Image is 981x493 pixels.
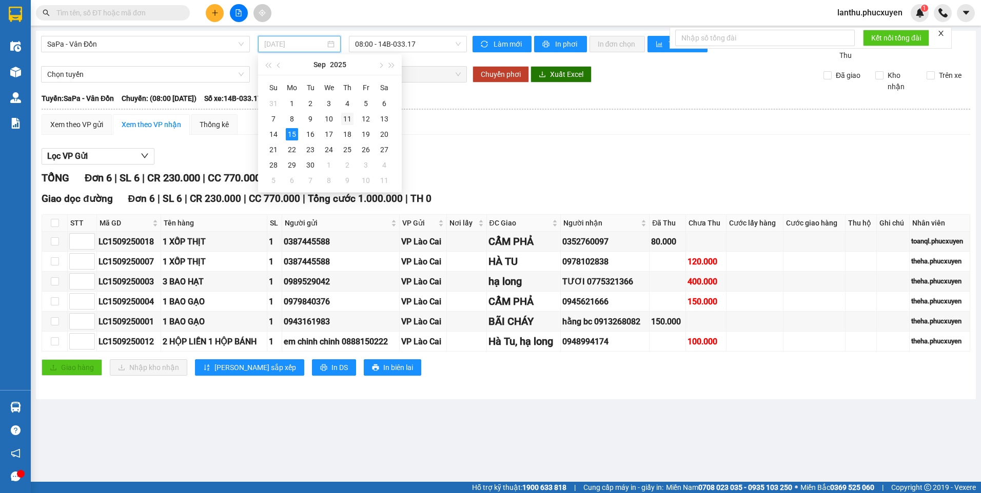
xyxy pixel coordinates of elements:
img: warehouse-icon [10,41,21,52]
span: | [244,193,246,204]
div: VP Lào Cai [401,315,445,328]
img: phone-icon [938,8,948,17]
span: In DS [331,362,348,373]
span: Cung cấp máy in - giấy in: [583,482,663,493]
span: search [43,9,50,16]
input: Tìm tên, số ĐT hoặc mã đơn [56,7,178,18]
input: 15/09/2025 [264,38,325,50]
div: BÃI CHÁY [488,314,559,330]
td: 2025-10-06 [283,173,301,188]
span: printer [372,364,379,372]
th: Chưa Thu [686,215,727,232]
div: 7 [267,113,280,125]
span: Kho nhận [884,70,919,92]
div: hằng bc 0913268082 [562,315,648,328]
th: Cước lấy hàng [727,215,783,232]
div: hạ long [488,274,559,290]
td: 2025-09-15 [283,127,301,142]
div: 1 [269,335,280,348]
td: VP Lào Cai [400,292,447,312]
button: file-add [230,4,248,22]
td: LC1509250007 [97,252,161,272]
div: 10 [360,174,372,187]
div: theha.phucxuyen [911,256,968,266]
div: HÀ TU [488,254,559,270]
span: Chuyến: (08:00 [DATE]) [122,93,197,104]
span: Đã giao [832,70,865,81]
span: Đơn 6 [128,193,155,204]
td: 2025-10-09 [338,173,357,188]
div: 10 [323,113,335,125]
td: LC1509250004 [97,292,161,312]
span: Mã GD [100,217,150,229]
strong: 0369 525 060 [830,483,874,491]
span: Chọn tuyến [47,67,244,82]
div: 0352760097 [562,235,648,248]
div: theha.phucxuyen [911,336,968,346]
div: CẨM PHẢ [488,294,559,310]
span: In phơi [555,38,579,50]
span: CR 230.000 [147,172,200,184]
span: plus [211,9,219,16]
td: 2025-09-26 [357,142,375,157]
div: 0989529042 [284,275,398,288]
div: 13 [378,113,390,125]
span: [PERSON_NAME] sắp xếp [214,362,296,373]
span: Trên xe [935,70,966,81]
div: LC1509250007 [99,255,159,268]
span: | [158,193,160,204]
div: 1 [269,315,280,328]
div: 1 [269,295,280,308]
td: 2025-09-14 [264,127,283,142]
td: 2025-09-28 [264,157,283,173]
td: VP Lào Cai [400,232,447,252]
div: 5 [267,174,280,187]
div: Hà Tu, hạ long [488,334,559,350]
div: 30 [304,159,317,171]
th: Th [338,79,357,96]
div: 22 [286,143,298,156]
div: 4 [341,97,354,110]
div: 1 [269,275,280,288]
th: Cước giao hàng [783,215,846,232]
div: 0979840376 [284,295,398,308]
span: 08:00 - 14B-033.17 [355,36,461,52]
div: theha.phucxuyen [911,276,968,286]
span: Miền Nam [666,482,792,493]
div: 11 [378,174,390,187]
div: Xem theo VP gửi [50,119,103,130]
span: SL 6 [120,172,140,184]
span: Kết nối tổng đài [871,32,921,44]
td: 2025-09-06 [375,96,394,111]
span: | [185,193,187,204]
div: 5 [360,97,372,110]
span: Nơi lấy [449,217,476,229]
div: 28 [267,159,280,171]
div: 0978102838 [562,255,648,268]
div: LC1509250018 [99,235,159,248]
span: | [405,193,408,204]
button: plus [206,4,224,22]
div: LC1509250012 [99,335,159,348]
span: CR 230.000 [190,193,241,204]
td: 2025-10-10 [357,173,375,188]
div: 2 [341,159,354,171]
td: 2025-09-08 [283,111,301,127]
td: 2025-09-01 [283,96,301,111]
div: 21 [267,143,280,156]
th: Mo [283,79,301,96]
td: VP Lào Cai [400,252,447,272]
span: | [303,193,305,204]
td: 2025-10-04 [375,157,394,173]
div: 150.000 [688,295,724,308]
span: | [882,482,884,493]
span: down [141,152,149,160]
span: SL 6 [163,193,182,204]
div: 9 [341,174,354,187]
td: 2025-08-31 [264,96,283,111]
div: 1 BAO GẠO [163,295,265,308]
th: Nhân viên [910,215,970,232]
th: Sa [375,79,394,96]
span: Làm mới [494,38,523,50]
div: 1 XỐP THỊT [163,235,265,248]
